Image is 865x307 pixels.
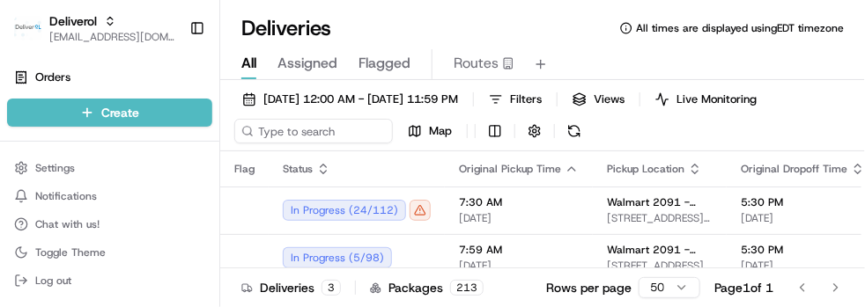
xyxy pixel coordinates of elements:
[741,211,865,225] span: [DATE]
[14,16,42,40] img: Deliverol
[741,195,865,209] span: 5:30 PM
[607,211,713,225] span: [STREET_ADDRESS][MEDICAL_DATA]
[79,168,289,186] div: Start new chat
[7,184,212,208] button: Notifications
[35,69,70,85] span: Orders
[241,279,341,296] div: Deliveries
[7,156,212,180] button: Settings
[35,189,97,203] span: Notifications
[459,211,579,225] span: [DATE]
[459,195,579,209] span: 7:30 AM
[400,119,460,143] button: Map
[565,87,632,112] button: Views
[607,195,713,209] span: Walmart 2091 - [MEDICAL_DATA], [GEOGRAPHIC_DATA]
[741,243,865,257] span: 5:30 PM
[234,162,255,176] span: Flag
[481,87,550,112] button: Filters
[283,162,313,176] span: Status
[594,91,625,107] span: Views
[241,53,256,74] span: All
[741,162,847,176] span: Original Dropoff Time
[101,104,139,121] span: Create
[35,217,100,231] span: Chat with us!
[35,161,75,175] span: Settings
[459,162,561,176] span: Original Pickup Time
[7,7,182,49] button: DeliverolDeliverol[EMAIL_ADDRESS][DOMAIN_NAME]
[459,259,579,273] span: [DATE]
[607,243,713,257] span: Walmart 2091 - [MEDICAL_DATA], [GEOGRAPHIC_DATA]
[7,240,212,265] button: Toggle Theme
[714,279,773,296] div: Page 1 of 1
[46,113,317,132] input: Got a question? Start typing here...
[459,243,579,257] span: 7:59 AM
[741,259,865,273] span: [DATE]
[607,259,713,273] span: [STREET_ADDRESS][MEDICAL_DATA]
[49,30,175,44] button: [EMAIL_ADDRESS][DOMAIN_NAME]
[546,279,632,296] p: Rows per page
[370,279,484,296] div: Packages
[429,123,452,139] span: Map
[450,280,484,296] div: 213
[607,162,684,176] span: Pickup Location
[7,268,212,293] button: Log out
[175,177,213,190] span: Pylon
[18,18,53,53] img: Nash
[562,119,587,143] button: Refresh
[37,168,69,200] img: 4281594248423_2fcf9dad9f2a874258b8_72.png
[454,53,499,74] span: Routes
[647,87,765,112] button: Live Monitoring
[636,21,844,35] span: All times are displayed using EDT timezone
[676,91,757,107] span: Live Monitoring
[35,274,71,288] span: Log out
[359,53,410,74] span: Flagged
[18,168,49,200] img: 1736555255976-a54dd68f-1ca7-489b-9aae-adbdc363a1c4
[277,53,337,74] span: Assigned
[241,14,331,42] h1: Deliveries
[18,70,321,99] p: Welcome 👋
[234,119,393,143] input: Type to search
[35,245,106,259] span: Toggle Theme
[263,91,458,107] span: [DATE] 12:00 AM - [DATE] 11:59 PM
[7,99,212,127] button: Create
[510,91,542,107] span: Filters
[7,212,212,237] button: Chat with us!
[124,176,213,190] a: Powered byPylon
[7,63,212,91] a: Orders
[234,87,466,112] button: [DATE] 12:00 AM - [DATE] 11:59 PM
[49,12,97,30] button: Deliverol
[322,280,341,296] div: 3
